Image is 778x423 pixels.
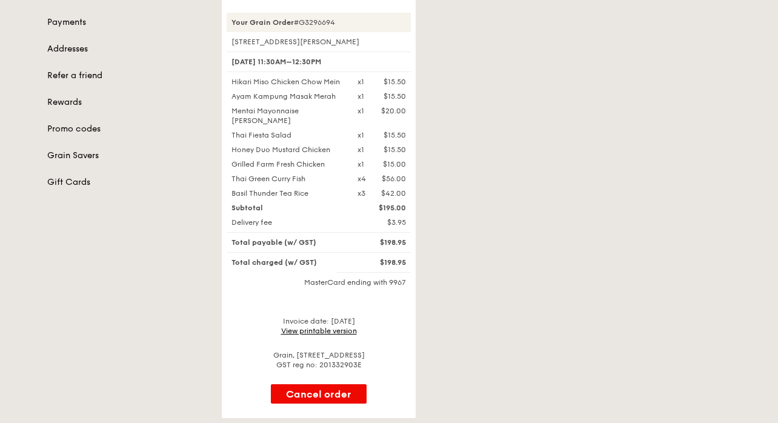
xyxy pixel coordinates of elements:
a: Refer a friend [47,70,207,82]
div: [DATE] 11:30AM–12:30PM [227,52,411,72]
div: Subtotal [224,203,350,213]
div: $15.50 [384,145,406,155]
div: $198.95 [350,258,413,267]
button: Cancel order [271,384,367,404]
div: $3.95 [350,218,413,227]
div: Mentai Mayonnaise [PERSON_NAME] [224,106,350,125]
div: Delivery fee [224,218,350,227]
div: $20.00 [381,106,406,116]
span: Total payable (w/ GST) [231,238,316,247]
div: x1 [357,159,364,169]
div: Thai Green Curry Fish [224,174,350,184]
div: x3 [357,188,365,198]
a: Grain Savers [47,150,207,162]
a: Gift Cards [47,176,207,188]
div: $15.50 [384,92,406,101]
a: Promo codes [47,123,207,135]
div: x4 [357,174,366,184]
div: $15.50 [384,130,406,140]
a: Payments [47,16,207,28]
div: [STREET_ADDRESS][PERSON_NAME] [227,37,411,47]
div: x1 [357,145,364,155]
div: x1 [357,130,364,140]
div: $15.50 [384,77,406,87]
a: Rewards [47,96,207,108]
strong: Your Grain Order [231,18,294,27]
div: Grilled Farm Fresh Chicken [224,159,350,169]
div: $15.00 [383,159,406,169]
div: Basil Thunder Tea Rice [224,188,350,198]
div: x1 [357,92,364,101]
div: x1 [357,106,364,116]
div: x1 [357,77,364,87]
a: View printable version [281,327,357,335]
div: Grain, [STREET_ADDRESS] GST reg no: 201332903E [227,350,411,370]
div: Total charged (w/ GST) [224,258,350,267]
div: #G3296694 [227,13,411,32]
div: $56.00 [382,174,406,184]
div: Honey Duo Mustard Chicken [224,145,350,155]
div: Hikari Miso Chicken Chow Mein [224,77,350,87]
div: $195.00 [350,203,413,213]
div: $42.00 [381,188,406,198]
div: Thai Fiesta Salad [224,130,350,140]
div: Ayam Kampung Masak Merah [224,92,350,101]
div: $198.95 [350,238,413,247]
a: Addresses [47,43,207,55]
div: MasterCard ending with 9967 [227,278,411,287]
div: Invoice date: [DATE] [227,316,411,336]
